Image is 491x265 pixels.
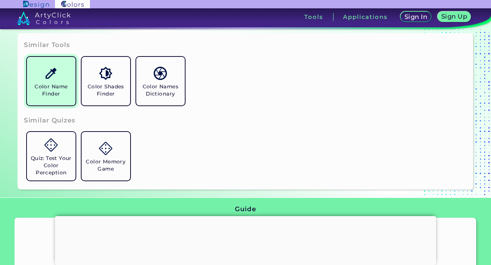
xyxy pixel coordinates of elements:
h5: Sign Up [442,14,466,19]
img: icon_color_name_finder.svg [44,67,58,80]
h5: Quiz: Test Your Color Perception [30,155,72,176]
a: Color Memory Game [79,129,133,183]
img: icon_color_shades.svg [99,67,112,80]
img: icon_color_names_dictionary.svg [154,67,167,80]
h3: Similar Tools [24,41,70,50]
h3: Applications [343,14,387,20]
a: Sign In [402,12,430,22]
a: Color Name Finder [24,54,79,108]
a: Color Names Dictionary [133,54,188,108]
h5: Color Names Dictionary [139,83,182,97]
h5: Color Name Finder [30,83,72,97]
a: Quiz: Test Your Color Perception [24,129,79,183]
img: logo_artyclick_colors_white.svg [17,11,71,25]
h3: Guide [235,205,256,214]
h3: Similar Quizes [24,116,76,125]
a: Color Shades Finder [79,54,133,108]
iframe: Advertisement [55,216,436,263]
h5: Color Shades Finder [85,83,127,97]
h5: Sign In [406,14,426,20]
img: icon_game.svg [44,138,58,152]
img: icon_game.svg [99,142,112,155]
a: Sign Up [439,12,469,22]
img: ArtyClick Design logo [23,1,49,8]
h3: Tools [304,14,323,20]
h5: Color Memory Game [85,158,127,172]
